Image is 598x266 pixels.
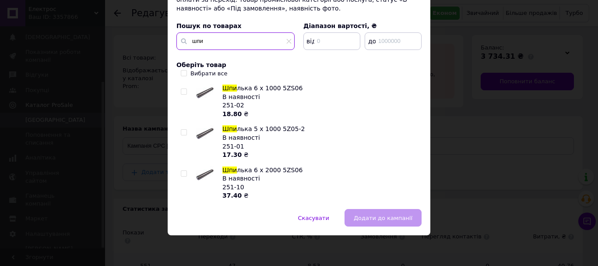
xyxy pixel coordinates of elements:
[237,167,303,174] span: лька 6 х 2000 5ZS06
[196,125,214,142] img: Шпилька 5 х 1000 5Z05-2
[222,143,244,150] span: 251-01
[303,32,360,50] input: 0
[237,85,303,92] span: лька 6 х 1000 5ZS06
[222,110,242,117] b: 18.80
[222,102,244,109] span: 251-02
[303,22,377,29] span: Діапазон вартості, ₴
[222,125,237,132] span: Шпи
[176,22,241,29] span: Пошук по товарах
[366,37,376,46] span: до
[289,209,338,227] button: Скасувати
[222,134,417,142] div: В наявності
[365,32,422,50] input: 1000000
[222,167,237,174] span: Шпи
[237,125,305,132] span: лька 5 х 1000 5Z05-2
[222,184,244,191] span: 251-10
[222,85,237,92] span: Шпи
[176,61,226,68] span: Оберіть товар
[196,84,214,102] img: Шпилька 6 х 1000 5ZS06
[222,192,417,200] div: ₴
[304,37,315,46] span: від
[222,93,417,102] div: В наявності
[222,151,242,158] b: 17.30
[298,215,329,221] span: Скасувати
[190,70,228,78] div: Вибрати все
[196,166,214,184] img: Шпилька 6 х 2000 5ZS06
[222,110,417,119] div: ₴
[222,192,242,199] b: 37.40
[222,151,417,160] div: ₴
[222,174,417,183] div: В наявності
